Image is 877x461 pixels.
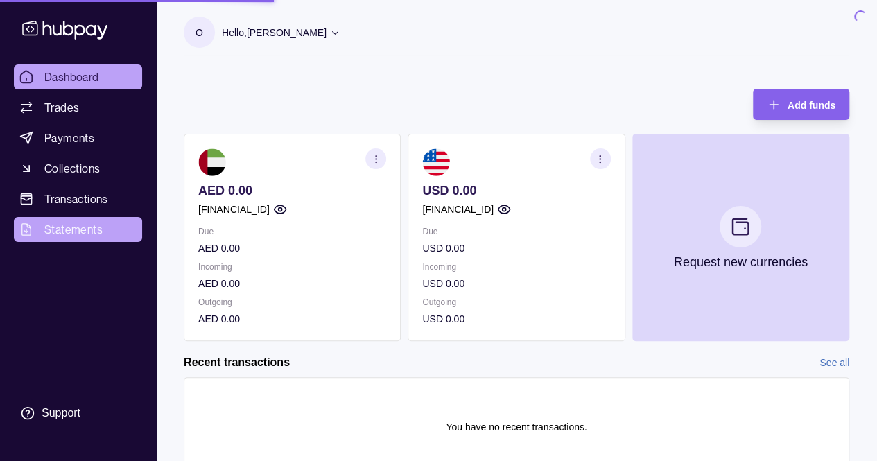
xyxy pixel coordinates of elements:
p: Outgoing [422,295,610,310]
a: Dashboard [14,64,142,89]
p: AED 0.00 [198,183,386,198]
p: AED 0.00 [198,241,386,256]
span: Add funds [788,100,835,111]
p: USD 0.00 [422,276,610,291]
p: Outgoing [198,295,386,310]
p: You have no recent transactions. [446,419,587,435]
p: O [196,25,203,40]
p: Incoming [422,259,610,275]
button: Add funds [753,89,849,120]
span: Collections [44,160,100,177]
p: Incoming [198,259,386,275]
a: Statements [14,217,142,242]
span: Transactions [44,191,108,207]
span: Statements [44,221,103,238]
p: AED 0.00 [198,276,386,291]
p: USD 0.00 [422,183,610,198]
img: us [422,148,450,176]
h2: Recent transactions [184,355,290,370]
p: [FINANCIAL_ID] [198,202,270,217]
p: Due [198,224,386,239]
p: USD 0.00 [422,311,610,327]
a: Transactions [14,186,142,211]
p: [FINANCIAL_ID] [422,202,494,217]
span: Payments [44,130,94,146]
a: Payments [14,125,142,150]
p: AED 0.00 [198,311,386,327]
a: Collections [14,156,142,181]
button: Request new currencies [632,134,849,341]
a: Support [14,399,142,428]
p: Hello, [PERSON_NAME] [222,25,327,40]
p: USD 0.00 [422,241,610,256]
a: See all [819,355,849,370]
span: Trades [44,99,79,116]
p: Due [422,224,610,239]
div: Support [42,406,80,421]
span: Dashboard [44,69,99,85]
p: Request new currencies [674,254,808,270]
a: Trades [14,95,142,120]
img: ae [198,148,226,176]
